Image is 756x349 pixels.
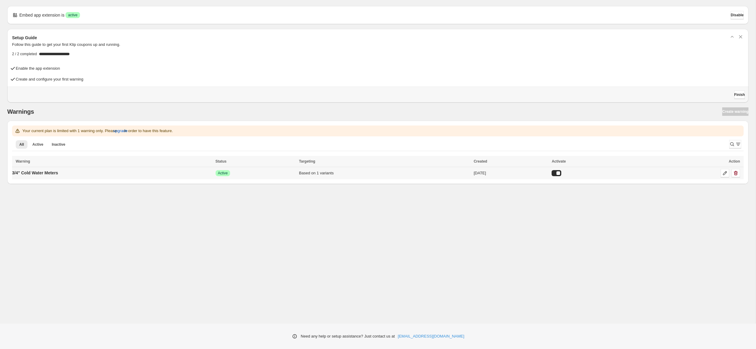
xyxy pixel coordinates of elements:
span: Active [32,142,43,147]
button: Finish [734,90,745,99]
span: Active [218,171,228,176]
h4: Create and configure your first warning [16,76,83,82]
div: [DATE] [474,170,548,176]
span: Activate [552,159,566,163]
span: active [68,13,77,17]
span: Finish [734,92,745,97]
p: 3/4" Cold Water Meters [12,170,58,176]
p: Your current plan is limited with 1 warning only. Please in order to have this feature. [22,128,173,134]
span: Inactive [52,142,65,147]
span: Status [216,159,227,163]
p: Embed app extension is [19,12,64,18]
p: Follow this guide to get your first Klip coupons up and running. [12,42,744,48]
button: upgrade [113,126,128,136]
button: Search and filter results [729,140,741,148]
button: Disable [731,11,744,19]
h3: Setup Guide [12,35,37,41]
div: Based on 1 variants [299,170,470,176]
span: upgrade [113,128,128,134]
span: Created [474,159,487,163]
h4: Enable the app extension [16,65,60,71]
span: Disable [731,13,744,17]
span: All [19,142,24,147]
span: Warning [16,159,30,163]
span: Targeting [299,159,315,163]
a: 3/4" Cold Water Meters [12,168,58,178]
a: [EMAIL_ADDRESS][DOMAIN_NAME] [398,333,464,339]
span: 2 / 2 completed [12,52,37,56]
span: Action [729,159,740,163]
h2: Warnings [7,108,34,115]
